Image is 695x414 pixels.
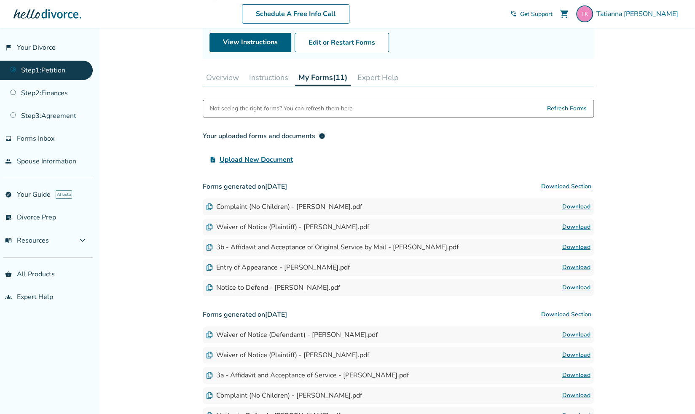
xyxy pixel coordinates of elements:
[206,371,409,380] div: 3a - Affidavit and Acceptance of Service - [PERSON_NAME].pdf
[653,374,695,414] iframe: Chat Widget
[220,155,293,165] span: Upload New Document
[206,264,213,271] img: Document
[56,190,72,199] span: AI beta
[210,100,354,117] div: Not seeing the right forms? You can refresh them here.
[562,283,590,293] a: Download
[203,178,594,195] h3: Forms generated on [DATE]
[206,202,362,211] div: Complaint (No Children) - [PERSON_NAME].pdf
[206,203,213,210] img: Document
[562,370,590,380] a: Download
[5,214,12,221] span: list_alt_check
[562,222,590,232] a: Download
[206,391,362,400] div: Complaint (No Children) - [PERSON_NAME].pdf
[539,306,594,323] button: Download Section
[562,350,590,360] a: Download
[559,9,569,19] span: shopping_cart
[209,156,216,163] span: upload_file
[206,244,213,251] img: Document
[206,224,213,230] img: Document
[203,131,325,141] div: Your uploaded forms and documents
[242,4,349,24] a: Schedule A Free Info Call
[206,263,350,272] div: Entry of Appearance - [PERSON_NAME].pdf
[295,33,389,52] button: Edit or Restart Forms
[206,372,213,379] img: Document
[5,135,12,142] span: inbox
[510,10,553,18] a: phone_in_talkGet Support
[5,237,12,244] span: menu_book
[209,33,291,52] a: View Instructions
[206,284,213,291] img: Document
[206,283,340,292] div: Notice to Defend - [PERSON_NAME].pdf
[206,331,213,338] img: Document
[206,243,459,252] div: 3b - Affidavit and Acceptance of Original Service by Mail - [PERSON_NAME].pdf
[246,69,292,86] button: Instructions
[510,11,517,17] span: phone_in_talk
[17,134,54,143] span: Forms Inbox
[5,158,12,165] span: people
[576,5,593,22] img: plefkat@gmail.com
[562,242,590,252] a: Download
[354,69,402,86] button: Expert Help
[5,44,12,51] span: flag_2
[206,330,378,339] div: Waiver of Notice (Defendant) - [PERSON_NAME].pdf
[562,390,590,401] a: Download
[562,330,590,340] a: Download
[5,271,12,278] span: shopping_basket
[562,262,590,272] a: Download
[206,352,213,358] img: Document
[539,178,594,195] button: Download Section
[5,236,49,245] span: Resources
[206,222,369,232] div: Waiver of Notice (Plaintiff) - [PERSON_NAME].pdf
[547,100,587,117] span: Refresh Forms
[206,392,213,399] img: Document
[206,350,369,360] div: Waiver of Notice (Plaintiff) - [PERSON_NAME].pdf
[5,191,12,198] span: explore
[203,69,242,86] button: Overview
[5,294,12,300] span: groups
[78,235,88,246] span: expand_more
[520,10,553,18] span: Get Support
[295,69,351,86] button: My Forms(11)
[562,202,590,212] a: Download
[319,133,325,139] span: info
[203,306,594,323] h3: Forms generated on [DATE]
[596,9,682,19] span: Tatianna [PERSON_NAME]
